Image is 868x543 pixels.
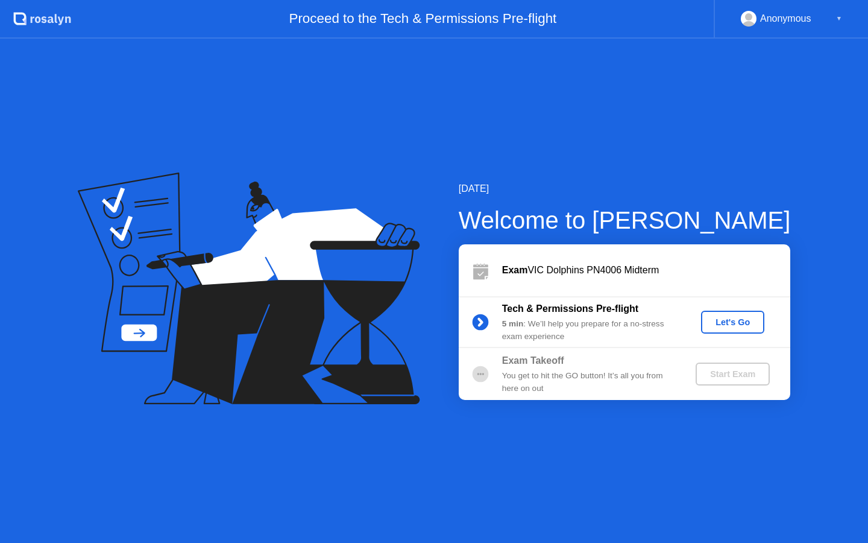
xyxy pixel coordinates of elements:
div: Welcome to [PERSON_NAME] [459,202,791,238]
div: Let's Go [706,317,759,327]
div: : We’ll help you prepare for a no-stress exam experience [502,318,676,343]
div: ▼ [836,11,842,27]
b: Tech & Permissions Pre-flight [502,303,638,314]
div: VIC Dolphins PN4006 Midterm [502,263,790,278]
b: 5 min [502,319,524,328]
button: Let's Go [701,311,764,334]
b: Exam [502,265,528,275]
button: Start Exam [696,363,770,386]
div: Anonymous [760,11,811,27]
b: Exam Takeoff [502,355,564,366]
div: [DATE] [459,182,791,196]
div: You get to hit the GO button! It’s all you from here on out [502,370,676,395]
div: Start Exam [700,369,765,379]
